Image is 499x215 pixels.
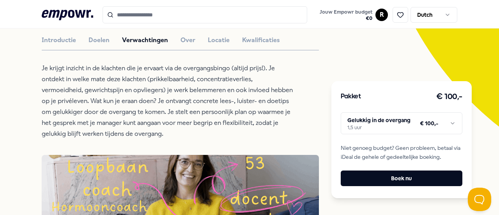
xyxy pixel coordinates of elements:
button: Jouw Empowr budget€0 [318,7,374,23]
button: Verwachtingen [122,35,168,45]
button: Locatie [208,35,230,45]
p: Je krijgt inzicht in de klachten die je ervaart via de overgangsbingo (altijd prijs!). Je ontdekt... [42,63,295,139]
input: Search for products, categories or subcategories [103,6,308,23]
h3: Pakket [341,92,361,102]
button: Over [180,35,195,45]
span: Jouw Empowr budget [320,9,372,15]
iframe: Help Scout Beacon - Open [468,188,491,211]
button: R [375,9,388,21]
button: Doelen [88,35,110,45]
a: Jouw Empowr budget€0 [317,7,375,23]
h3: € 100,- [436,91,462,103]
span: € 0 [320,15,372,21]
button: Boek nu [341,171,462,186]
button: Introductie [42,35,76,45]
span: Niet genoeg budget? Geen probleem, betaal via iDeal de gehele of gedeeltelijke boeking. [341,144,462,161]
button: Kwalificaties [242,35,280,45]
